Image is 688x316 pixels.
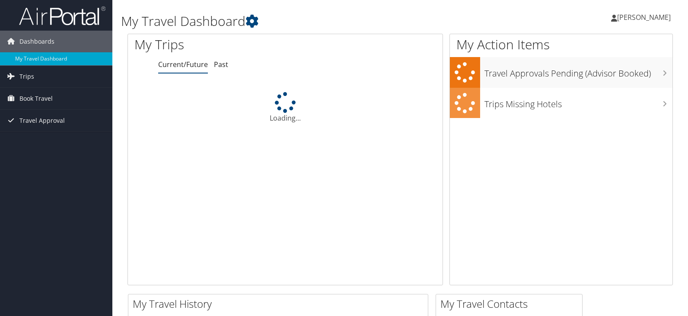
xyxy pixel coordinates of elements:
a: [PERSON_NAME] [611,4,679,30]
a: Travel Approvals Pending (Advisor Booked) [450,57,672,88]
span: Trips [19,66,34,87]
h3: Trips Missing Hotels [484,94,672,110]
h2: My Travel History [133,297,428,311]
span: Dashboards [19,31,54,52]
h3: Travel Approvals Pending (Advisor Booked) [484,63,672,80]
h1: My Trips [134,35,305,54]
h1: My Action Items [450,35,672,54]
a: Current/Future [158,60,208,69]
a: Past [214,60,228,69]
span: [PERSON_NAME] [617,13,671,22]
h2: My Travel Contacts [440,297,582,311]
span: Book Travel [19,88,53,109]
img: airportal-logo.png [19,6,105,26]
div: Loading... [128,92,443,123]
h1: My Travel Dashboard [121,12,493,30]
span: Travel Approval [19,110,65,131]
a: Trips Missing Hotels [450,88,672,118]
